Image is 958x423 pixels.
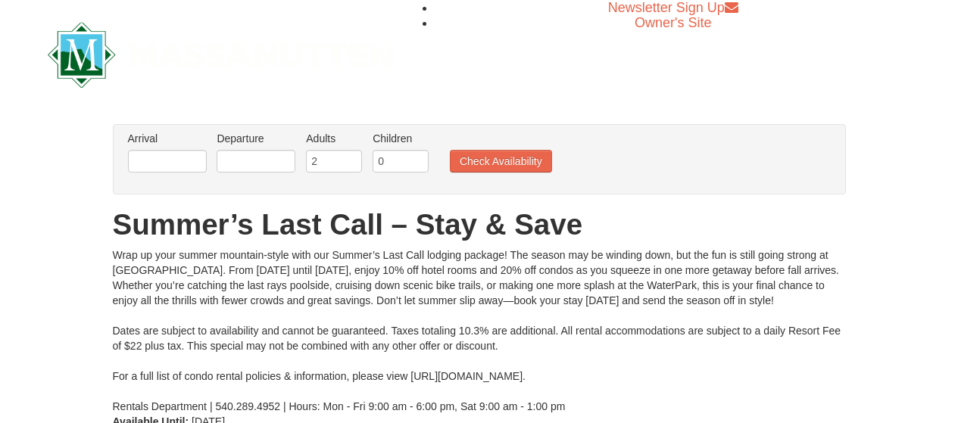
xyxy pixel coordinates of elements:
label: Arrival [128,131,207,146]
img: Massanutten Resort Logo [48,22,395,88]
label: Departure [217,131,295,146]
a: Owner's Site [635,15,711,30]
label: Adults [306,131,362,146]
a: Massanutten Resort [48,35,395,70]
label: Children [373,131,429,146]
button: Check Availability [450,150,552,173]
h1: Summer’s Last Call – Stay & Save [113,210,846,240]
div: Wrap up your summer mountain-style with our Summer’s Last Call lodging package! The season may be... [113,247,846,414]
